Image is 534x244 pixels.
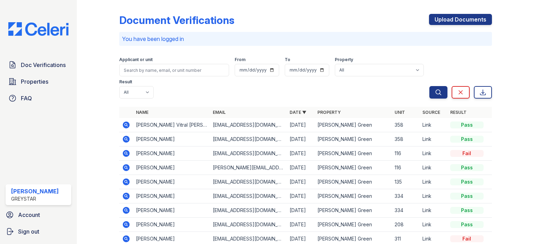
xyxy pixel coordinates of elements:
td: [EMAIL_ADDRESS][DOMAIN_NAME] [210,175,287,189]
td: [PERSON_NAME] Green [315,203,391,218]
div: Pass [450,193,484,200]
td: [EMAIL_ADDRESS][DOMAIN_NAME] [210,118,287,132]
td: [PERSON_NAME] Green [315,132,391,146]
a: Properties [6,75,71,89]
td: [PERSON_NAME] [133,175,210,189]
p: You have been logged in [122,35,489,43]
span: FAQ [21,94,32,102]
div: Greystar [11,195,59,202]
td: [PERSON_NAME] Green [315,218,391,232]
td: [PERSON_NAME] [133,161,210,175]
td: [DATE] [287,189,315,203]
a: Upload Documents [429,14,492,25]
td: [PERSON_NAME] [133,218,210,232]
a: Result [450,110,467,115]
a: Property [317,110,341,115]
img: CE_Logo_Blue-a8612792a0a2168367f1c8372b55b34899dd931a85d93a1a3d3e32e68fde9ad4.png [3,22,74,36]
td: Link [420,175,447,189]
div: Document Verifications [119,14,234,26]
a: Date ▼ [290,110,306,115]
td: [DATE] [287,175,315,189]
a: Account [3,208,74,222]
td: Link [420,218,447,232]
td: 208 [392,218,420,232]
a: FAQ [6,91,71,105]
label: To [285,57,290,62]
td: [DATE] [287,161,315,175]
span: Properties [21,77,48,86]
div: Pass [450,221,484,228]
td: [PERSON_NAME] Green [315,118,391,132]
td: [PERSON_NAME] Vitral [PERSON_NAME] [133,118,210,132]
td: Link [420,203,447,218]
span: Account [18,211,40,219]
div: Pass [450,164,484,171]
div: Pass [450,207,484,214]
label: From [235,57,245,62]
td: [DATE] [287,203,315,218]
a: Sign out [3,225,74,238]
span: Sign out [18,227,39,236]
td: [EMAIL_ADDRESS][DOMAIN_NAME] [210,203,287,218]
td: 358 [392,132,420,146]
td: [DATE] [287,132,315,146]
td: 135 [392,175,420,189]
td: Link [420,132,447,146]
td: [PERSON_NAME] [133,132,210,146]
a: Unit [395,110,405,115]
td: [PERSON_NAME] Green [315,146,391,161]
td: [DATE] [287,218,315,232]
td: [EMAIL_ADDRESS][DOMAIN_NAME] [210,146,287,161]
td: 358 [392,118,420,132]
label: Applicant or unit [119,57,153,62]
div: Fail [450,150,484,157]
td: [PERSON_NAME][EMAIL_ADDRESS][DOMAIN_NAME] [210,161,287,175]
td: [EMAIL_ADDRESS][DOMAIN_NAME] [210,132,287,146]
td: Link [420,118,447,132]
td: [PERSON_NAME] [133,189,210,203]
a: Email [213,110,226,115]
td: [DATE] [287,146,315,161]
input: Search by name, email, or unit number [119,64,229,76]
label: Result [119,79,132,85]
td: [PERSON_NAME] [133,146,210,161]
a: Doc Verifications [6,58,71,72]
td: [PERSON_NAME] Green [315,161,391,175]
td: Link [420,189,447,203]
a: Source [422,110,440,115]
div: Pass [450,178,484,185]
a: Name [136,110,148,115]
td: [PERSON_NAME] Green [315,175,391,189]
td: 116 [392,146,420,161]
td: Link [420,161,447,175]
td: 116 [392,161,420,175]
label: Property [335,57,353,62]
span: Doc Verifications [21,61,66,69]
div: Pass [450,121,484,128]
td: 334 [392,203,420,218]
td: 334 [392,189,420,203]
td: [DATE] [287,118,315,132]
div: [PERSON_NAME] [11,187,59,195]
td: Link [420,146,447,161]
td: [EMAIL_ADDRESS][DOMAIN_NAME] [210,189,287,203]
div: Pass [450,136,484,143]
div: Fail [450,235,484,242]
td: [EMAIL_ADDRESS][DOMAIN_NAME] [210,218,287,232]
td: [PERSON_NAME] [133,203,210,218]
td: [PERSON_NAME] Green [315,189,391,203]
